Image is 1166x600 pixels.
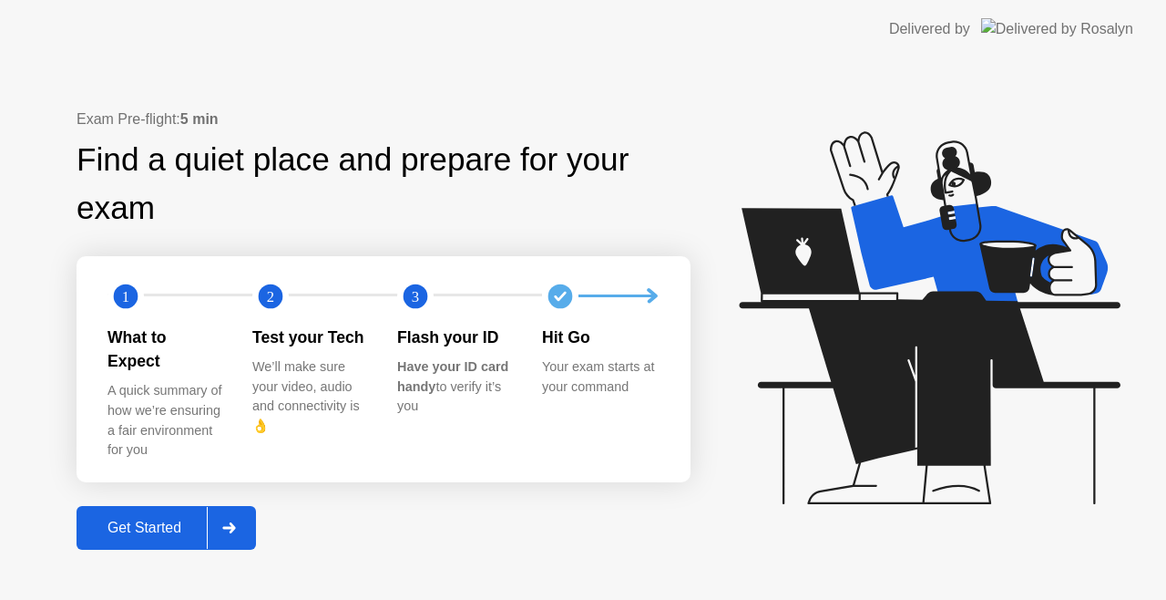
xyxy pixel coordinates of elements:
div: Exam Pre-flight: [77,109,690,130]
button: Get Started [77,506,256,550]
text: 3 [412,287,419,305]
div: A quick summary of how we’re ensuring a fair environment for you [107,381,223,460]
div: Flash your ID [397,326,513,349]
div: Test your Tech [252,326,368,349]
div: Delivered by [889,18,970,40]
b: Have your ID card handy [397,359,508,394]
text: 1 [122,287,129,305]
text: 2 [267,287,274,305]
div: What to Expect [107,326,223,374]
div: Your exam starts at your command [542,357,658,397]
div: Hit Go [542,326,658,349]
div: to verify it’s you [397,357,513,417]
b: 5 min [180,111,219,127]
div: Get Started [82,520,207,536]
img: Delivered by Rosalyn [981,18,1133,39]
div: Find a quiet place and prepare for your exam [77,136,690,233]
div: We’ll make sure your video, audio and connectivity is 👌 [252,357,368,436]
